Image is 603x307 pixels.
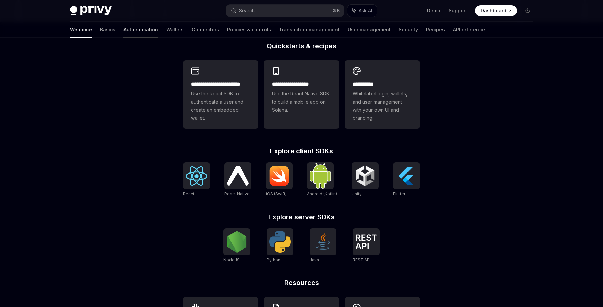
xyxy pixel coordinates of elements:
a: REST APIREST API [353,228,380,263]
a: Wallets [166,22,184,38]
span: Java [310,257,319,262]
button: Search...⌘K [226,5,344,17]
a: API reference [453,22,485,38]
img: REST API [355,234,377,249]
a: Basics [100,22,115,38]
a: UnityUnity [352,162,379,197]
a: ReactReact [183,162,210,197]
div: Search... [239,7,258,15]
a: iOS (Swift)iOS (Swift) [266,162,293,197]
a: FlutterFlutter [393,162,420,197]
span: React [183,191,194,196]
span: Dashboard [481,7,506,14]
a: User management [348,22,391,38]
span: Use the React SDK to authenticate a user and create an embedded wallet. [191,90,250,122]
a: Demo [427,7,440,14]
span: iOS (Swift) [266,191,287,196]
a: JavaJava [310,228,336,263]
img: Java [312,231,334,253]
a: Welcome [70,22,92,38]
span: Whitelabel login, wallets, and user management with your own UI and branding. [353,90,412,122]
a: Transaction management [279,22,340,38]
a: NodeJSNodeJS [223,228,250,263]
h2: Explore client SDKs [183,148,420,154]
span: React Native [224,191,250,196]
a: Dashboard [475,5,517,16]
img: React Native [227,166,249,185]
img: Flutter [396,165,417,187]
img: dark logo [70,6,112,15]
span: Flutter [393,191,405,196]
span: NodeJS [223,257,240,262]
a: Policies & controls [227,22,271,38]
a: Security [399,22,418,38]
a: Support [449,7,467,14]
a: **** *****Whitelabel login, wallets, and user management with your own UI and branding. [345,60,420,129]
h2: Explore server SDKs [183,214,420,220]
img: React [186,166,207,186]
span: Unity [352,191,362,196]
button: Ask AI [347,5,377,17]
img: Unity [354,165,376,187]
span: REST API [353,257,371,262]
a: React NativeReact Native [224,162,251,197]
h2: Resources [183,279,420,286]
span: Ask AI [359,7,372,14]
img: iOS (Swift) [269,166,290,186]
img: Python [269,231,291,253]
img: NodeJS [226,231,248,253]
span: ⌘ K [333,8,340,13]
button: Toggle dark mode [522,5,533,16]
a: Connectors [192,22,219,38]
img: Android (Kotlin) [310,163,331,188]
span: Python [267,257,280,262]
a: Android (Kotlin)Android (Kotlin) [307,162,337,197]
span: Android (Kotlin) [307,191,337,196]
a: **** **** **** ***Use the React Native SDK to build a mobile app on Solana. [264,60,339,129]
span: Use the React Native SDK to build a mobile app on Solana. [272,90,331,114]
h2: Quickstarts & recipes [183,43,420,49]
a: PythonPython [267,228,293,263]
a: Authentication [123,22,158,38]
a: Recipes [426,22,445,38]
